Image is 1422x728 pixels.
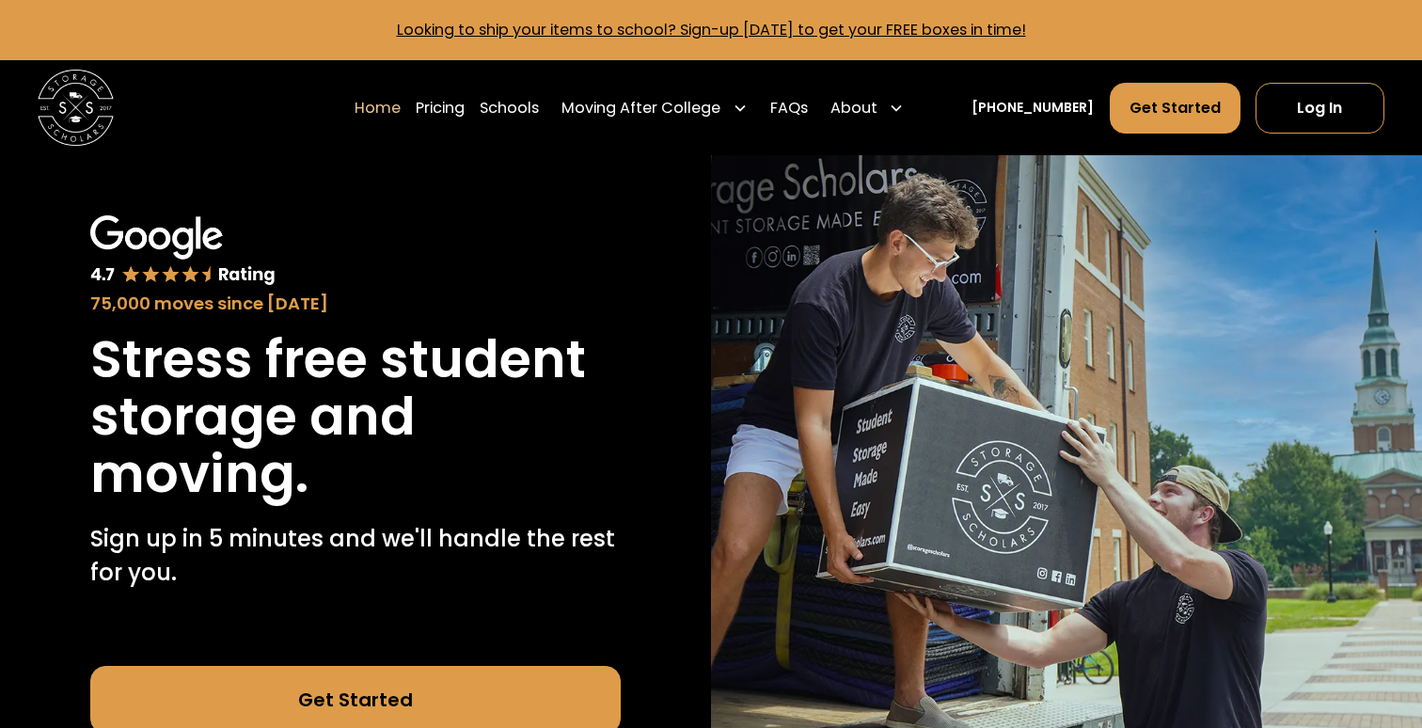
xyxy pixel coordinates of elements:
a: Schools [480,82,539,135]
div: About [830,97,877,119]
a: Home [355,82,401,135]
a: [PHONE_NUMBER] [972,98,1094,118]
a: Get Started [1110,83,1240,134]
img: Google 4.7 star rating [90,215,276,286]
p: Sign up in 5 minutes and we'll handle the rest for you. [90,522,621,590]
img: Storage Scholars main logo [38,70,114,146]
h1: Stress free student storage and moving. [90,331,621,503]
div: Moving After College [561,97,720,119]
a: Looking to ship your items to school? Sign-up [DATE] to get your FREE boxes in time! [397,19,1026,40]
div: 75,000 moves since [DATE] [90,291,621,316]
a: FAQs [770,82,808,135]
a: Log In [1256,83,1384,134]
a: Pricing [416,82,465,135]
